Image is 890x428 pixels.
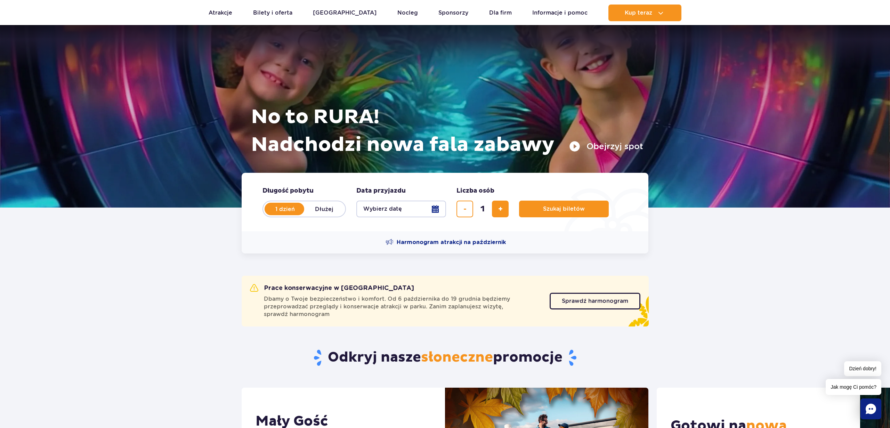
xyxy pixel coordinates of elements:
a: [GEOGRAPHIC_DATA] [313,5,377,21]
h2: Odkryj nasze promocje [242,349,649,367]
h2: Prace konserwacyjne w [GEOGRAPHIC_DATA] [250,284,414,292]
span: Data przyjazdu [356,187,406,195]
div: Chat [860,398,881,419]
form: Planowanie wizyty w Park of Poland [242,173,648,231]
label: 1 dzień [265,202,305,216]
span: Dbamy o Twoje bezpieczeństwo i komfort. Od 6 października do 19 grudnia będziemy przeprowadzać pr... [264,295,541,318]
a: Sponsorzy [438,5,468,21]
h1: No to RURA! Nadchodzi nowa fala zabawy [251,103,643,159]
input: liczba biletów [474,201,491,217]
button: Wybierz datę [356,201,446,217]
button: Szukaj biletów [519,201,609,217]
span: Sprawdź harmonogram [562,298,628,304]
a: Sprawdź harmonogram [550,293,640,309]
span: Harmonogram atrakcji na październik [397,239,506,246]
a: Dla firm [489,5,512,21]
button: dodaj bilet [492,201,509,217]
span: Kup teraz [625,10,652,16]
label: Dłużej [304,202,344,216]
span: Szukaj biletów [543,206,585,212]
a: Harmonogram atrakcji na październik [386,238,506,247]
span: Długość pobytu [262,187,314,195]
span: Jak mogę Ci pomóc? [826,379,881,395]
a: Informacje i pomoc [532,5,588,21]
span: Dzień dobry! [844,361,881,376]
button: usuń bilet [456,201,473,217]
button: Obejrzyj spot [569,141,643,152]
span: słoneczne [421,349,493,366]
a: Atrakcje [209,5,232,21]
a: Bilety i oferta [253,5,292,21]
span: Liczba osób [456,187,494,195]
a: Nocleg [397,5,418,21]
button: Kup teraz [608,5,681,21]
